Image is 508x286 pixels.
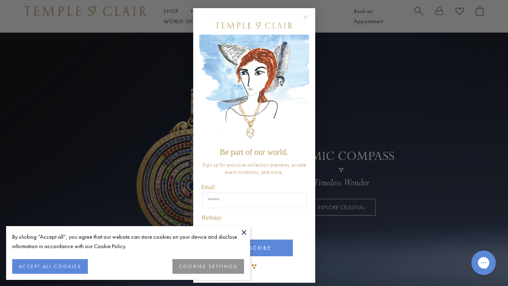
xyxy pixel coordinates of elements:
[12,259,88,274] button: ACCEPT ALL COOKIES
[172,259,244,274] button: COOKIES SETTINGS
[201,184,215,190] span: Email
[216,22,293,29] img: Temple St. Clair
[246,258,262,275] img: TSC
[202,193,307,208] input: Email
[202,161,306,176] span: Sign up for exclusive collection previews, private event invitations, and more.
[216,240,293,256] button: SUBSCRIBE
[199,35,309,143] img: c4a9eb12-d91a-4d4a-8ee0-386386f4f338.jpeg
[305,16,315,26] button: Close dialog
[202,215,222,221] span: Birthday
[220,147,288,156] span: Be part of our world.
[12,232,244,251] div: By clicking “Accept all”, you agree that our website can store cookies on your device and disclos...
[467,248,500,278] iframe: Gorgias live chat messenger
